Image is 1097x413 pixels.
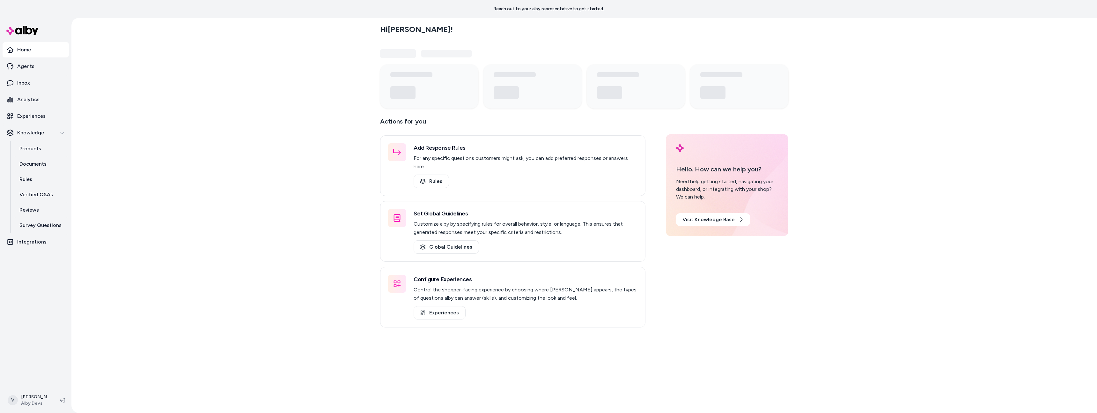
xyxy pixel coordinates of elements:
a: Analytics [3,92,69,107]
a: Verified Q&As [13,187,69,202]
a: Rules [414,175,449,188]
p: Experiences [17,112,46,120]
h3: Add Response Rules [414,143,637,152]
a: Documents [13,156,69,172]
p: [PERSON_NAME] [21,394,50,400]
p: Home [17,46,31,54]
p: Verified Q&As [19,191,53,199]
h3: Configure Experiences [414,275,637,284]
a: Reviews [13,202,69,218]
span: V [8,395,18,405]
p: Integrations [17,238,47,246]
a: Inbox [3,75,69,91]
a: Visit Knowledge Base [676,213,750,226]
a: Agents [3,59,69,74]
p: Customize alby by specifying rules for overall behavior, style, or language. This ensures that ge... [414,220,637,237]
p: Inbox [17,79,30,87]
button: V[PERSON_NAME]Alby Devs [4,390,55,410]
button: Knowledge [3,125,69,140]
p: Actions for you [380,116,645,131]
a: Experiences [3,109,69,124]
p: Reviews [19,206,39,214]
p: Analytics [17,96,40,103]
p: Control the shopper-facing experience by choosing where [PERSON_NAME] appears, the types of quest... [414,286,637,302]
p: Hello. How can we help you? [676,164,778,174]
span: Alby Devs [21,400,50,407]
a: Survey Questions [13,218,69,233]
h2: Hi [PERSON_NAME] ! [380,25,453,34]
a: Global Guidelines [414,240,479,254]
p: Agents [17,63,34,70]
p: Documents [19,160,47,168]
img: alby Logo [676,144,684,152]
p: For any specific questions customers might ask, you can add preferred responses or answers here. [414,154,637,171]
a: Integrations [3,234,69,250]
p: Survey Questions [19,222,62,229]
a: Products [13,141,69,156]
a: Experiences [414,306,466,319]
img: alby Logo [6,26,38,35]
p: Products [19,145,41,153]
div: Need help getting started, navigating your dashboard, or integrating with your shop? We can help. [676,178,778,201]
p: Knowledge [17,129,44,137]
a: Home [3,42,69,57]
p: Reach out to your alby representative to get started. [493,6,604,12]
h3: Set Global Guidelines [414,209,637,218]
a: Rules [13,172,69,187]
p: Rules [19,176,32,183]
